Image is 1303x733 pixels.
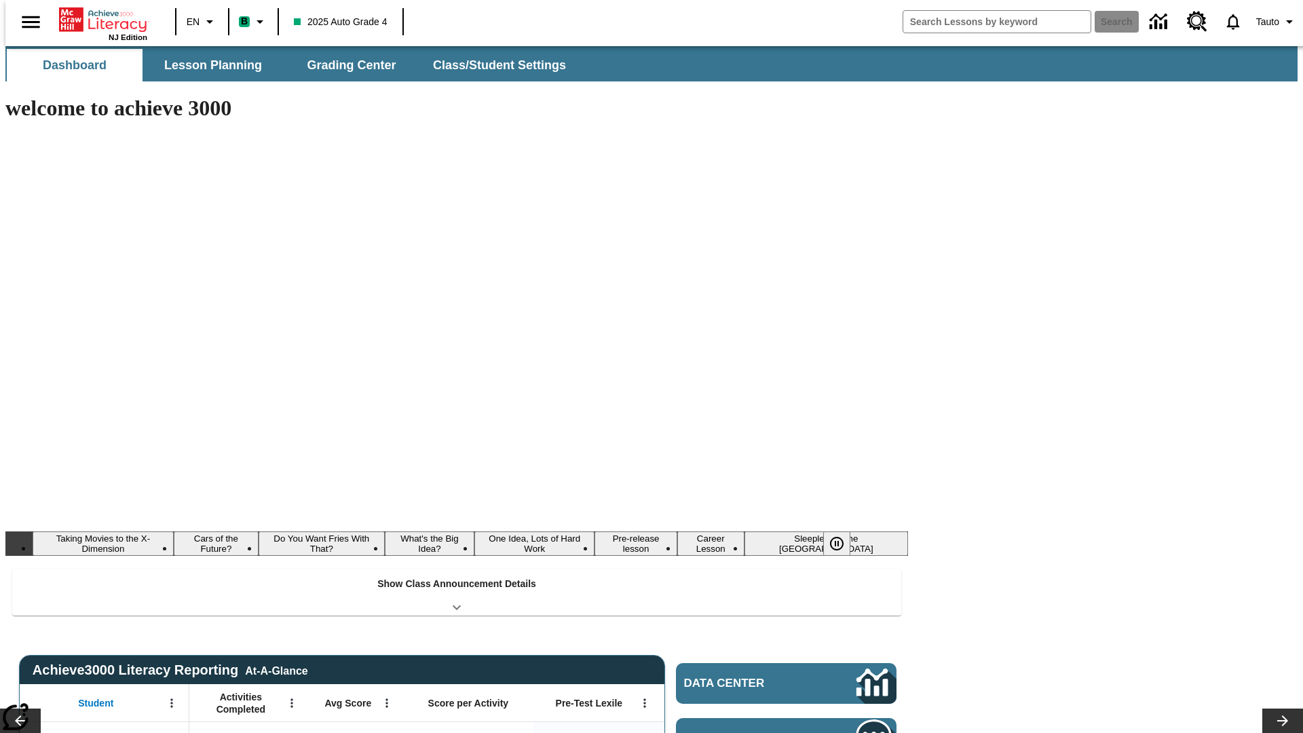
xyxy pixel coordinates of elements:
span: Student [78,697,113,709]
div: Home [59,5,147,41]
a: Resource Center, Will open in new tab [1179,3,1215,40]
button: Lesson carousel, Next [1262,709,1303,733]
span: NJ Edition [109,33,147,41]
div: SubNavbar [5,46,1298,81]
h1: welcome to achieve 3000 [5,96,908,121]
span: Score per Activity [428,697,509,709]
button: Open Menu [282,693,302,713]
a: Data Center [1141,3,1179,41]
button: Slide 1 Taking Movies to the X-Dimension [33,531,174,556]
a: Data Center [676,663,896,704]
button: Slide 2 Cars of the Future? [174,531,259,556]
div: Pause [823,531,864,556]
span: 2025 Auto Grade 4 [294,15,388,29]
p: Show Class Announcement Details [377,577,536,591]
span: Tauto [1256,15,1279,29]
button: Dashboard [7,49,143,81]
div: At-A-Glance [245,662,307,677]
button: Lesson Planning [145,49,281,81]
button: Pause [823,531,850,556]
button: Slide 3 Do You Want Fries With That? [259,531,385,556]
button: Open Menu [162,693,182,713]
span: Pre-Test Lexile [556,697,623,709]
span: B [241,13,248,30]
span: Activities Completed [196,691,286,715]
button: Slide 6 Pre-release lesson [594,531,677,556]
button: Open Menu [635,693,655,713]
button: Class/Student Settings [422,49,577,81]
button: Slide 5 One Idea, Lots of Hard Work [474,531,594,556]
span: Achieve3000 Literacy Reporting [33,662,308,678]
button: Slide 4 What's the Big Idea? [385,531,474,556]
span: EN [187,15,200,29]
button: Language: EN, Select a language [181,10,224,34]
button: Profile/Settings [1251,10,1303,34]
button: Boost Class color is mint green. Change class color [233,10,273,34]
button: Open Menu [377,693,397,713]
input: search field [903,11,1091,33]
button: Slide 8 Sleepless in the Animal Kingdom [744,531,908,556]
a: Notifications [1215,4,1251,39]
a: Home [59,6,147,33]
span: Avg Score [324,697,371,709]
button: Slide 7 Career Lesson [677,531,744,556]
div: Show Class Announcement Details [12,569,901,616]
button: Open side menu [11,2,51,42]
span: Data Center [684,677,811,690]
button: Grading Center [284,49,419,81]
div: SubNavbar [5,49,578,81]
